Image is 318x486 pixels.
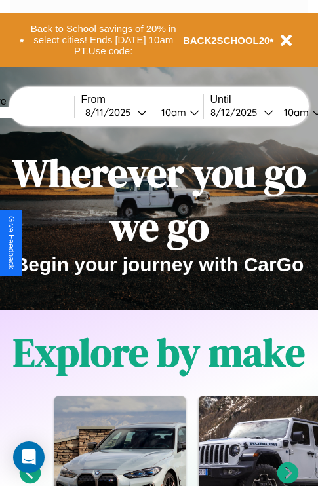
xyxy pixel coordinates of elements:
[183,35,270,46] b: BACK2SCHOOL20
[81,105,151,119] button: 8/11/2025
[151,105,203,119] button: 10am
[81,94,203,105] label: From
[210,106,264,119] div: 8 / 12 / 2025
[13,441,45,473] div: Open Intercom Messenger
[85,106,137,119] div: 8 / 11 / 2025
[7,216,16,269] div: Give Feedback
[155,106,189,119] div: 10am
[13,326,305,379] h1: Explore by make
[24,20,183,60] button: Back to School savings of 20% in select cities! Ends [DATE] 10am PT.Use code:
[277,106,312,119] div: 10am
